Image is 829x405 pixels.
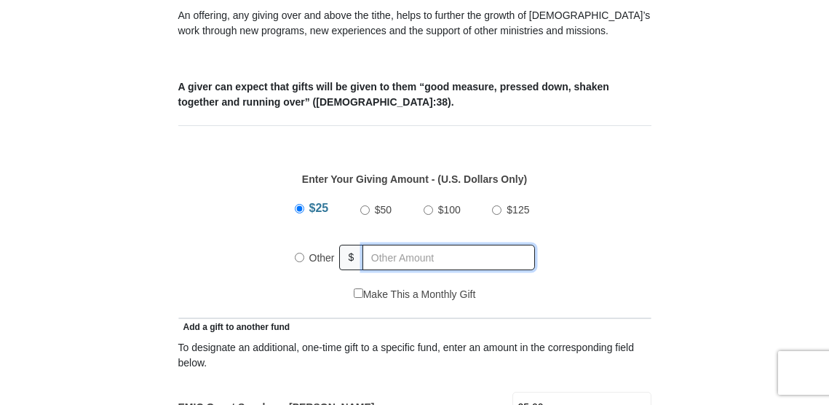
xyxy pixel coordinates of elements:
[339,245,364,270] span: $
[375,204,392,216] span: $50
[438,204,461,216] span: $100
[178,340,651,371] div: To designate an additional, one-time gift to a specific fund, enter an amount in the correspondin...
[354,287,476,302] label: Make This a Monthly Gift
[507,204,529,216] span: $125
[178,81,609,108] b: A giver can expect that gifts will be given to them “good measure, pressed down, shaken together ...
[362,245,534,270] input: Other Amount
[354,288,363,298] input: Make This a Monthly Gift
[309,202,329,214] span: $25
[178,322,290,332] span: Add a gift to another fund
[309,252,335,264] span: Other
[302,173,527,185] strong: Enter Your Giving Amount - (U.S. Dollars Only)
[178,8,651,39] p: An offering, any giving over and above the tithe, helps to further the growth of [DEMOGRAPHIC_DAT...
